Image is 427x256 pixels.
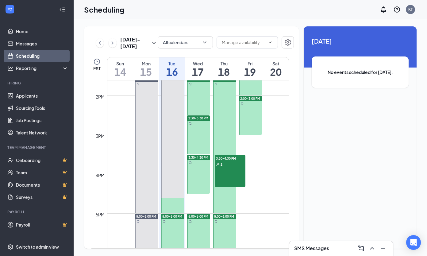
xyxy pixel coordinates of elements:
[202,39,208,45] svg: ChevronDown
[240,102,244,105] svg: Sync
[16,166,68,179] a: TeamCrown
[185,67,211,77] h1: 17
[188,155,208,160] span: 3:30-4:30 PM
[16,25,68,37] a: Home
[368,245,376,252] svg: ChevronUp
[7,244,13,250] svg: Settings
[107,67,133,77] h1: 14
[214,220,217,223] svg: Sync
[59,6,65,13] svg: Collapse
[16,154,68,166] a: OnboardingCrown
[263,57,289,80] a: September 20, 2025
[408,7,413,12] div: KT
[133,57,159,80] a: September 15, 2025
[94,211,106,218] div: 5pm
[211,57,237,80] a: September 18, 2025
[214,214,234,219] span: 5:00-6:00 PM
[7,6,13,12] svg: WorkstreamLogo
[137,83,140,86] svg: Sync
[378,243,388,253] button: Minimize
[16,90,68,102] a: Applicants
[189,161,192,164] svg: Sync
[16,244,59,250] div: Switch to admin view
[211,60,237,67] div: Thu
[16,114,68,126] a: Job Postings
[216,163,220,166] svg: User
[159,67,185,77] h1: 16
[7,209,67,215] div: Payroll
[163,220,166,223] svg: Sync
[159,60,185,67] div: Tue
[221,162,222,167] span: 1
[97,39,103,47] svg: ChevronLeft
[189,220,192,223] svg: Sync
[367,243,377,253] button: ChevronUp
[159,57,185,80] a: September 16, 2025
[237,67,263,77] h1: 19
[324,69,396,76] span: No events scheduled for [DATE].
[133,67,159,77] h1: 15
[211,67,237,77] h1: 18
[214,83,217,86] svg: Sync
[136,214,156,219] span: 5:00-6:00 PM
[16,37,68,50] a: Messages
[189,122,192,125] svg: Sync
[356,243,366,253] button: ComposeMessage
[268,40,273,45] svg: ChevronDown
[188,116,208,120] span: 2:30-3:30 PM
[94,93,106,100] div: 2pm
[7,65,13,71] svg: Analysis
[109,38,116,48] button: ChevronRight
[7,80,67,86] div: Hiring
[16,219,68,231] a: PayrollCrown
[379,245,387,252] svg: Minimize
[94,172,106,179] div: 4pm
[380,6,387,13] svg: Notifications
[16,50,68,62] a: Scheduling
[189,83,192,86] svg: Sync
[406,235,421,250] div: Open Intercom Messenger
[133,60,159,67] div: Mon
[237,60,263,67] div: Fri
[110,39,116,47] svg: ChevronRight
[162,214,182,219] span: 5:00-6:00 PM
[16,65,69,71] div: Reporting
[284,39,291,46] svg: Settings
[16,126,68,139] a: Talent Network
[357,245,365,252] svg: ComposeMessage
[107,57,133,80] a: September 14, 2025
[16,191,68,203] a: SurveysCrown
[282,36,294,48] button: Settings
[16,102,68,114] a: Sourcing Tools
[294,245,329,252] h3: SMS Messages
[263,60,289,67] div: Sat
[282,36,294,50] a: Settings
[222,39,265,46] input: Manage availability
[93,58,101,65] svg: Clock
[84,4,125,15] h1: Scheduling
[393,6,401,13] svg: QuestionInfo
[96,38,104,48] button: ChevronLeft
[158,36,213,48] button: All calendarsChevronDown
[312,36,409,46] span: [DATE]
[237,57,263,80] a: September 19, 2025
[93,65,101,72] span: EST
[185,57,211,80] a: September 17, 2025
[137,220,140,223] svg: Sync
[150,39,158,47] svg: SmallChevronDown
[94,133,106,139] div: 3pm
[185,60,211,67] div: Wed
[240,96,260,101] span: 2:00-3:00 PM
[263,67,289,77] h1: 20
[188,214,208,219] span: 5:00-6:00 PM
[107,60,133,67] div: Sun
[215,155,245,161] span: 3:30-4:30 PM
[120,36,150,50] h3: [DATE] - [DATE]
[16,179,68,191] a: DocumentsCrown
[7,145,67,150] div: Team Management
